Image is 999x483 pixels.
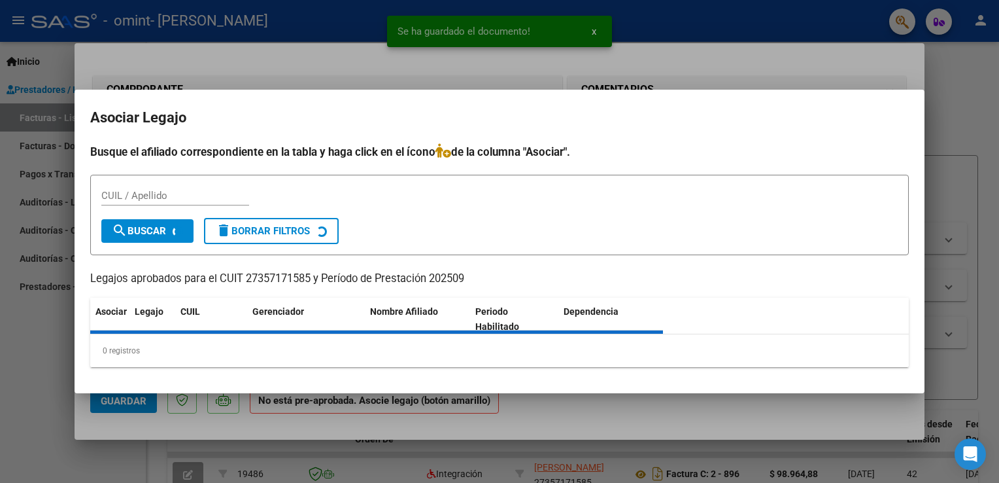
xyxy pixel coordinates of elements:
datatable-header-cell: Periodo Habilitado [470,298,558,341]
button: Buscar [101,219,194,243]
span: Dependencia [564,306,618,317]
span: Asociar [95,306,127,317]
mat-icon: delete [216,223,231,238]
span: Periodo Habilitado [475,306,519,332]
span: Nombre Afiliado [370,306,438,317]
button: Borrar Filtros [204,218,339,244]
datatable-header-cell: Legajo [129,298,175,341]
span: Buscar [112,225,166,237]
h2: Asociar Legajo [90,105,909,130]
div: Open Intercom Messenger [955,438,986,470]
datatable-header-cell: Gerenciador [247,298,365,341]
h4: Busque el afiliado correspondiente en la tabla y haga click en el ícono de la columna "Asociar". [90,143,909,160]
div: 0 registros [90,334,909,367]
span: Gerenciador [252,306,304,317]
datatable-header-cell: Asociar [90,298,129,341]
span: CUIL [180,306,200,317]
span: Legajo [135,306,163,317]
datatable-header-cell: Dependencia [558,298,664,341]
span: Borrar Filtros [216,225,310,237]
mat-icon: search [112,223,127,238]
datatable-header-cell: CUIL [175,298,247,341]
datatable-header-cell: Nombre Afiliado [365,298,470,341]
p: Legajos aprobados para el CUIT 27357171585 y Período de Prestación 202509 [90,271,909,287]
